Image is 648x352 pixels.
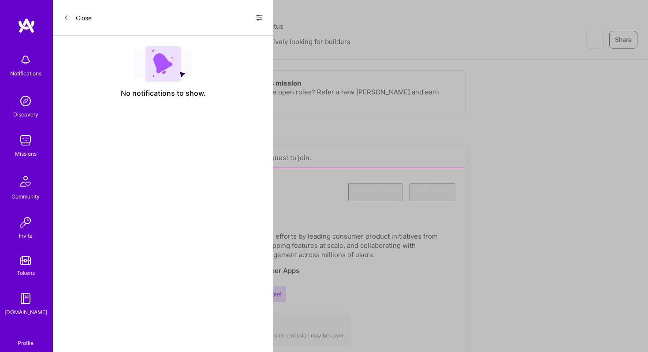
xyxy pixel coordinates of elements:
button: Close [63,11,92,25]
img: Community [15,171,36,192]
div: Profile [18,338,34,347]
img: tokens [20,256,31,265]
a: Profile [15,329,37,347]
div: Tokens [17,268,35,277]
div: [DOMAIN_NAME] [4,307,47,317]
img: logo [18,18,35,34]
div: Notifications [10,69,41,78]
div: Discovery [13,110,38,119]
img: empty [134,46,192,82]
div: Invite [19,231,33,240]
img: bell [17,51,34,69]
img: teamwork [17,131,34,149]
div: Community [11,192,40,201]
img: guide book [17,290,34,307]
div: Missions [15,149,37,158]
img: Invite [17,213,34,231]
img: discovery [17,92,34,110]
span: No notifications to show. [121,89,206,98]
